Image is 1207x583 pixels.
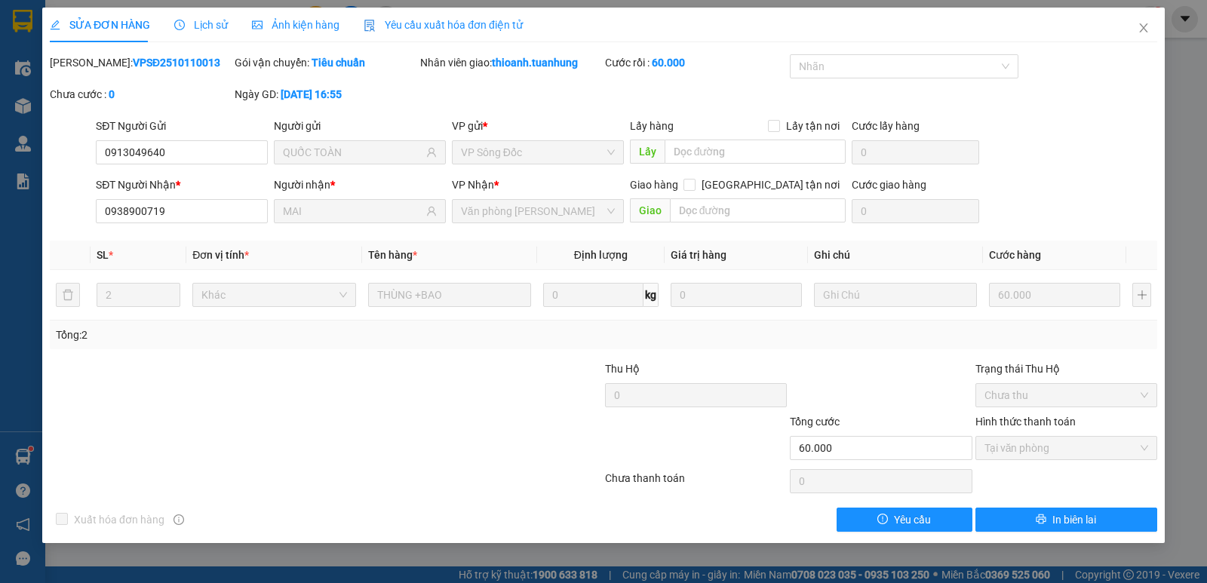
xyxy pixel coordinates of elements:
[133,57,220,69] b: VPSĐ2510110013
[984,437,1148,459] span: Tại văn phòng
[174,20,185,30] span: clock-circle
[643,283,659,307] span: kg
[274,118,446,134] div: Người gửi
[630,179,678,191] span: Giao hàng
[989,283,1120,307] input: 0
[975,416,1076,428] label: Hình thức thanh toán
[368,283,531,307] input: VD: Bàn, Ghế
[426,147,437,158] span: user
[670,198,846,222] input: Dọc đường
[665,140,846,164] input: Dọc đường
[235,54,416,71] div: Gói vận chuyển:
[174,19,228,31] span: Lịch sử
[252,20,263,30] span: picture
[603,470,788,496] div: Chưa thanh toán
[235,86,416,103] div: Ngày GD:
[281,88,342,100] b: [DATE] 16:55
[50,20,60,30] span: edit
[894,511,931,528] span: Yêu cầu
[790,416,840,428] span: Tổng cước
[975,361,1157,377] div: Trạng thái Thu Hộ
[426,206,437,216] span: user
[452,118,624,134] div: VP gửi
[56,283,80,307] button: delete
[630,120,674,132] span: Lấy hàng
[630,198,670,222] span: Giao
[671,249,726,261] span: Giá trị hàng
[780,118,846,134] span: Lấy tận nơi
[492,57,578,69] b: thioanh.tuanhung
[605,54,787,71] div: Cước rồi :
[671,283,802,307] input: 0
[574,249,628,261] span: Định lượng
[852,199,979,223] input: Cước giao hàng
[56,327,467,343] div: Tổng: 2
[989,249,1041,261] span: Cước hàng
[461,200,615,222] span: Văn phòng Hồ Chí Minh
[283,203,423,219] input: Tên người nhận
[852,140,979,164] input: Cước lấy hàng
[975,508,1157,532] button: printerIn biên lai
[877,514,888,526] span: exclamation-circle
[50,54,232,71] div: [PERSON_NAME]:
[96,118,268,134] div: SĐT Người Gửi
[652,57,685,69] b: 60.000
[452,179,494,191] span: VP Nhận
[630,140,665,164] span: Lấy
[109,88,115,100] b: 0
[1052,511,1096,528] span: In biên lai
[461,141,615,164] span: VP Sông Đốc
[1036,514,1046,526] span: printer
[852,179,926,191] label: Cước giao hàng
[837,508,972,532] button: exclamation-circleYêu cầu
[814,283,977,307] input: Ghi Chú
[50,19,150,31] span: SỬA ĐƠN HÀNG
[852,120,920,132] label: Cước lấy hàng
[1123,8,1165,50] button: Close
[192,249,249,261] span: Đơn vị tính
[368,249,417,261] span: Tên hàng
[252,19,339,31] span: Ảnh kiện hàng
[201,284,346,306] span: Khác
[1138,22,1150,34] span: close
[312,57,365,69] b: Tiêu chuẩn
[1132,283,1151,307] button: plus
[364,20,376,32] img: icon
[420,54,602,71] div: Nhân viên giao:
[96,176,268,193] div: SĐT Người Nhận
[364,19,523,31] span: Yêu cầu xuất hóa đơn điện tử
[984,384,1148,407] span: Chưa thu
[274,176,446,193] div: Người nhận
[97,249,109,261] span: SL
[68,511,170,528] span: Xuất hóa đơn hàng
[283,144,423,161] input: Tên người gửi
[50,86,232,103] div: Chưa cước :
[808,241,983,270] th: Ghi chú
[696,176,846,193] span: [GEOGRAPHIC_DATA] tận nơi
[605,363,640,375] span: Thu Hộ
[174,514,184,525] span: info-circle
